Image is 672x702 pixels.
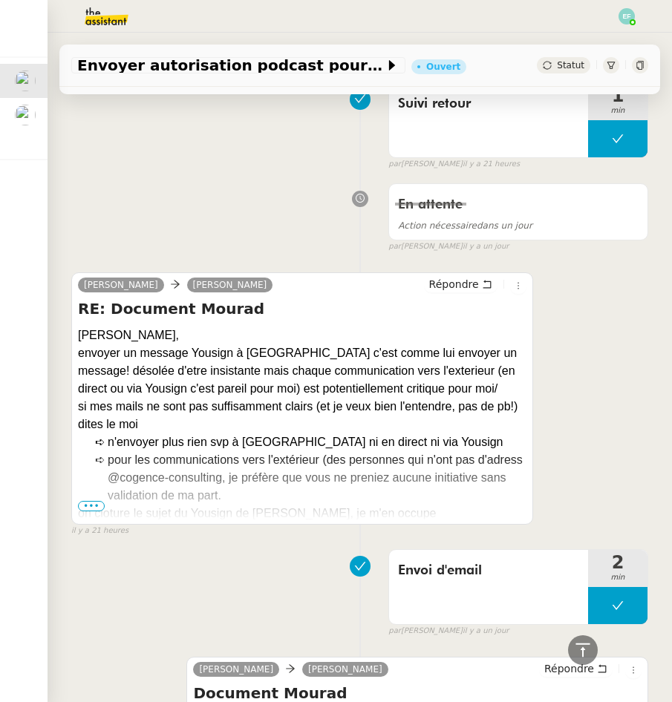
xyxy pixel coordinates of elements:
[588,87,647,105] span: 1
[78,298,526,319] h4: RE: Document Mourad
[71,525,128,537] span: il y a 21 heures
[77,58,385,73] span: Envoyer autorisation podcast pour signature
[544,661,594,676] span: Répondre
[463,240,509,253] span: il y a un jour
[108,451,526,505] div: pour les communications vers l'extérieur (des personnes qui n'ont pas d'adress @cogence-consultin...
[193,663,279,676] a: [PERSON_NAME]
[588,105,647,117] span: min
[557,60,584,70] span: Statut
[78,398,526,433] div: si mes mails ne sont pas suffisamment clairs (et je veux bien l'entendre, pas de pb!) dites le moi
[398,93,579,115] span: Suivi retour
[388,240,401,253] span: par
[108,433,526,451] div: n'envoyer plus rien svp à [GEOGRAPHIC_DATA] ni en direct ni via Yousign
[619,8,635,24] img: svg
[78,327,526,344] div: [PERSON_NAME],
[78,344,526,398] div: envoyer un message Yousign à [GEOGRAPHIC_DATA] c'est comme lui envoyer un message! désolée d'etre...
[429,277,479,292] span: Répondre
[588,571,647,584] span: min
[424,276,498,292] button: Répondre
[463,158,520,171] span: il y a 21 heures
[388,240,509,253] small: [PERSON_NAME]
[388,158,520,171] small: [PERSON_NAME]
[398,220,532,231] span: dans un jour
[78,501,105,511] span: •••
[388,158,401,171] span: par
[398,198,463,211] span: En attente
[302,663,388,676] a: [PERSON_NAME]
[15,70,36,91] img: users%2Fx9OnqzEMlAUNG38rkK8jkyzjKjJ3%2Favatar%2F1516609952611.jpeg
[426,62,460,71] div: Ouvert
[398,220,477,231] span: Action nécessaire
[78,278,164,292] a: [PERSON_NAME]
[187,278,273,292] a: [PERSON_NAME]
[398,560,579,582] span: Envoi d'email
[388,625,509,637] small: [PERSON_NAME]
[388,625,401,637] span: par
[539,660,613,677] button: Répondre
[588,554,647,571] span: 2
[78,505,526,522] div: on cloture le sujet du Yousign de [PERSON_NAME], je m'en occupe
[463,625,509,637] span: il y a un jour
[15,105,36,125] img: users%2FQNmrJKjvCnhZ9wRJPnUNc9lj8eE3%2Favatar%2F5ca36b56-0364-45de-a850-26ae83da85f1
